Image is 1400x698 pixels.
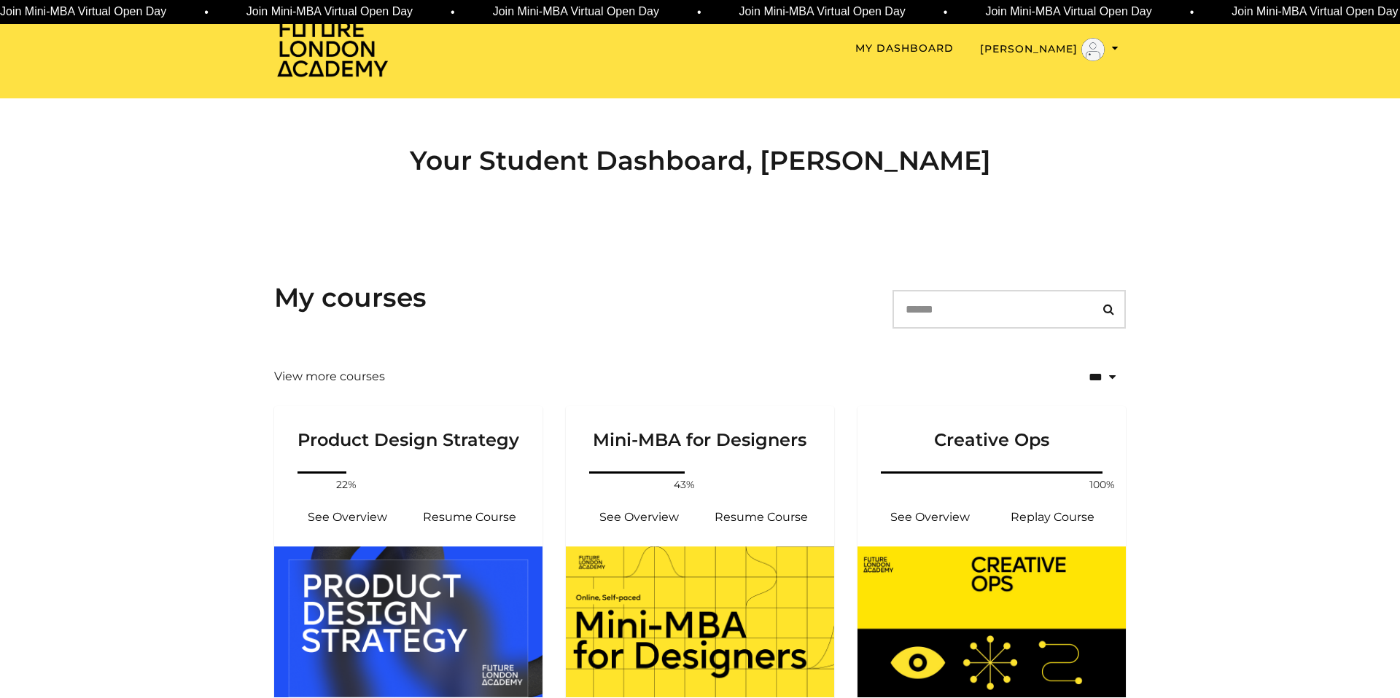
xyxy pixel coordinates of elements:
[577,500,700,535] a: Mini-MBA for Designers: See Overview
[274,19,391,78] img: Home Page
[875,406,1108,451] h3: Creative Ops
[274,368,385,385] a: View more courses
[451,4,455,21] span: •
[408,500,531,535] a: Product Design Strategy : Resume Course
[857,406,1126,468] a: Creative Ops
[980,38,1119,61] button: Toggle menu
[667,477,702,493] span: 43%
[286,500,408,535] a: Product Design Strategy : See Overview
[274,406,542,468] a: Product Design Strategy
[566,406,834,468] a: Mini-MBA for Designers
[1085,477,1120,493] span: 100%
[992,500,1114,535] a: Creative Ops: Resume Course
[869,500,992,535] a: Creative Ops: See Overview
[329,477,364,493] span: 22%
[274,145,1126,176] h2: Your Student Dashboard, [PERSON_NAME]
[292,406,525,451] h3: Product Design Strategy
[1041,360,1126,394] select: status
[1189,4,1194,21] span: •
[697,4,701,21] span: •
[583,406,817,451] h3: Mini-MBA for Designers
[855,41,954,56] a: My Dashboard
[274,282,427,313] h3: My courses
[944,4,948,21] span: •
[204,4,209,21] span: •
[700,500,822,535] a: Mini-MBA for Designers: Resume Course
